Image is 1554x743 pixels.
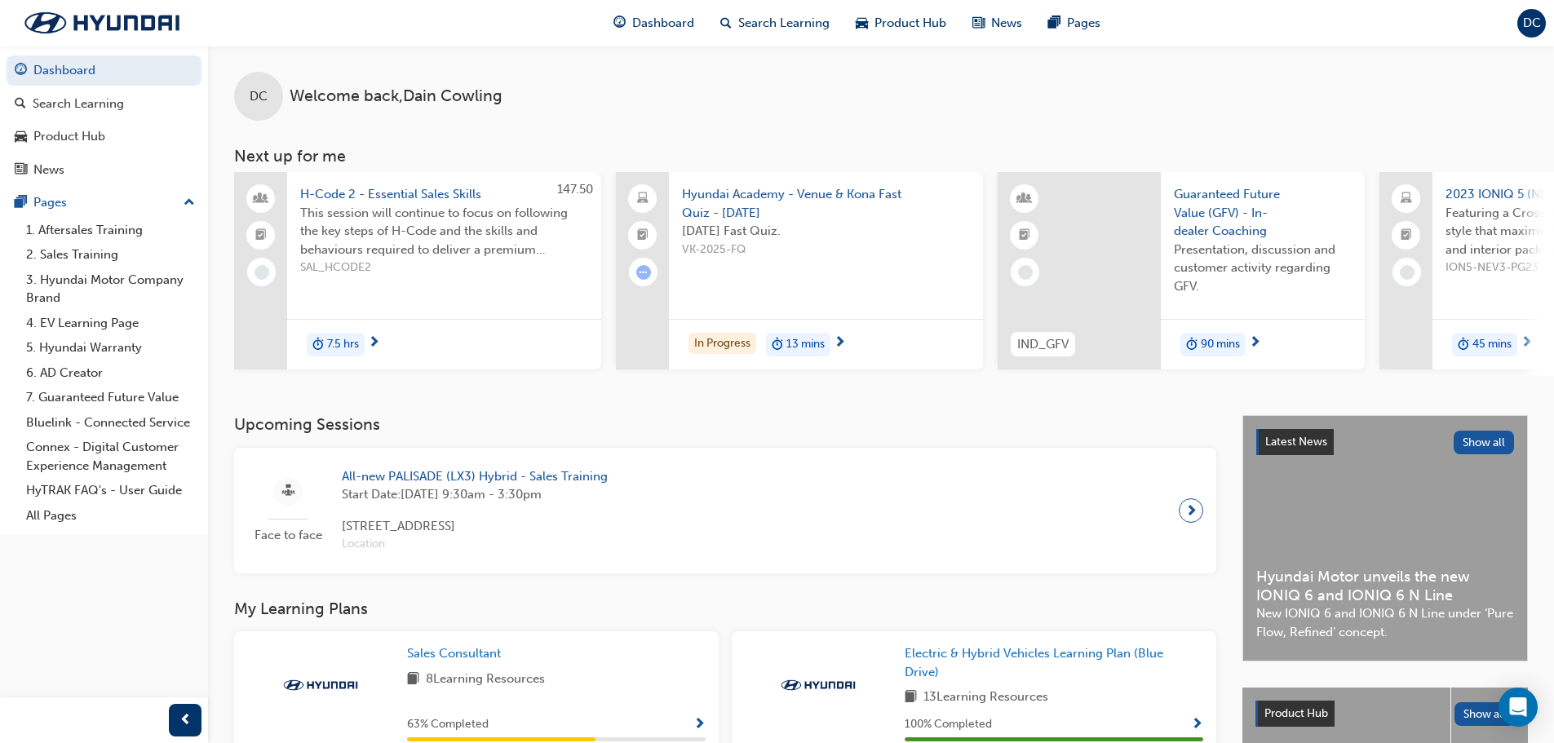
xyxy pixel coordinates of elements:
span: DC [1523,14,1541,33]
span: IND_GFV [1017,335,1069,354]
span: Location [342,535,608,554]
span: This session will continue to focus on following the key steps of H-Code and the skills and behav... [300,204,588,259]
a: IND_GFVGuaranteed Future Value (GFV) - In-dealer CoachingPresentation, discussion and customer ac... [998,172,1365,369]
span: learningRecordVerb_NONE-icon [255,265,269,280]
a: car-iconProduct Hub [843,7,959,40]
a: Electric & Hybrid Vehicles Learning Plan (Blue Drive) [905,644,1203,681]
span: Face to face [247,526,329,545]
button: Show all [1454,702,1516,726]
span: Welcome back , Dain Cowling [290,87,503,106]
a: Sales Consultant [407,644,507,663]
h3: Upcoming Sessions [234,415,1216,434]
a: search-iconSearch Learning [707,7,843,40]
span: duration-icon [1458,334,1469,356]
span: next-icon [1521,336,1533,351]
span: duration-icon [312,334,324,356]
img: Trak [8,6,196,40]
a: 7. Guaranteed Future Value [20,385,201,410]
div: Pages [33,193,67,212]
span: next-icon [834,336,846,351]
span: car-icon [15,130,27,144]
span: 45 mins [1472,335,1512,354]
span: Product Hub [874,14,946,33]
span: next-icon [1185,499,1198,522]
span: search-icon [720,13,732,33]
span: [STREET_ADDRESS] [342,517,608,536]
span: Sales Consultant [407,646,501,661]
span: sessionType_FACE_TO_FACE-icon [282,481,294,502]
span: Guaranteed Future Value (GFV) - In-dealer Coaching [1174,185,1352,241]
span: 100 % Completed [905,715,992,734]
span: news-icon [972,13,985,33]
span: Latest News [1265,435,1327,449]
span: up-icon [184,192,195,214]
span: duration-icon [772,334,783,356]
span: search-icon [15,97,26,112]
span: next-icon [1249,336,1261,351]
a: HyTRAK FAQ's - User Guide [20,478,201,503]
a: 3. Hyundai Motor Company Brand [20,268,201,311]
a: Product Hub [7,122,201,152]
a: 1. Aftersales Training [20,218,201,243]
span: VK-2025-FQ [682,241,970,259]
span: learningRecordVerb_NONE-icon [1018,265,1033,280]
span: 147.50 [557,182,593,197]
span: Search Learning [738,14,830,33]
a: guage-iconDashboard [600,7,707,40]
span: Product Hub [1264,706,1328,720]
span: booktick-icon [1019,225,1030,246]
span: news-icon [15,163,27,178]
span: 7.5 hrs [327,335,359,354]
span: people-icon [255,188,267,210]
a: 6. AD Creator [20,360,201,386]
a: pages-iconPages [1035,7,1113,40]
span: SAL_HCODE2 [300,259,588,277]
span: learningResourceType_INSTRUCTOR_LED-icon [1019,188,1030,210]
span: Dashboard [632,14,694,33]
img: Trak [276,677,365,693]
a: 147.50H-Code 2 - Essential Sales SkillsThis session will continue to focus on following the key s... [234,172,601,369]
span: booktick-icon [1401,225,1412,246]
span: 13 mins [786,335,825,354]
button: Show Progress [1191,714,1203,735]
span: 90 mins [1201,335,1240,354]
a: News [7,155,201,185]
span: 13 Learning Resources [923,688,1048,708]
span: book-icon [905,688,917,708]
span: Electric & Hybrid Vehicles Learning Plan (Blue Drive) [905,646,1163,679]
button: Show all [1454,431,1515,454]
span: Start Date: [DATE] 9:30am - 3:30pm [342,485,608,504]
a: news-iconNews [959,7,1035,40]
span: Show Progress [693,718,706,732]
div: In Progress [688,333,756,355]
span: Hyundai Academy - Venue & Kona Fast Quiz - [DATE] [682,185,970,222]
button: DashboardSearch LearningProduct HubNews [7,52,201,188]
span: laptop-icon [1401,188,1412,210]
button: Pages [7,188,201,218]
button: Show Progress [693,714,706,735]
a: 4. EV Learning Page [20,311,201,336]
span: guage-icon [15,64,27,78]
a: Dashboard [7,55,201,86]
a: Hyundai Academy - Venue & Kona Fast Quiz - [DATE][DATE] Fast Quiz.VK-2025-FQIn Progressduration-i... [616,172,983,369]
a: Product HubShow all [1255,701,1515,727]
span: New IONIQ 6 and IONIQ 6 N Line under ‘Pure Flow, Refined’ concept. [1256,604,1514,641]
img: Trak [773,677,863,693]
span: next-icon [368,336,380,351]
button: DC [1517,9,1546,38]
a: Face to faceAll-new PALISADE (LX3) Hybrid - Sales TrainingStart Date:[DATE] 9:30am - 3:30pm[STREE... [247,461,1203,560]
h3: Next up for me [208,147,1554,166]
span: 63 % Completed [407,715,489,734]
div: Open Intercom Messenger [1499,688,1538,727]
div: Product Hub [33,127,105,146]
h3: My Learning Plans [234,599,1216,618]
span: learningRecordVerb_NONE-icon [1400,265,1415,280]
a: All Pages [20,503,201,529]
span: pages-icon [15,196,27,210]
span: car-icon [856,13,868,33]
span: guage-icon [613,13,626,33]
span: Hyundai Motor unveils the new IONIQ 6 and IONIQ 6 N Line [1256,568,1514,604]
a: Connex - Digital Customer Experience Management [20,435,201,478]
